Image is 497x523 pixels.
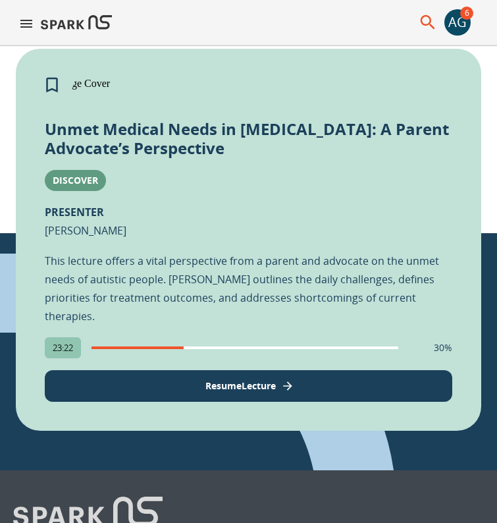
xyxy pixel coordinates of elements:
span: 23:22 [45,342,81,354]
p: Resume Lecture [205,379,276,393]
button: account of current user [444,9,471,36]
button: menu [18,16,34,36]
button: menu [418,13,438,32]
div: AG [444,9,471,36]
p: Unmet Medical Needs in [MEDICAL_DATA]: A Parent Advocate’s Perspective [45,120,452,158]
span: 6 [460,7,473,20]
img: Image Cover [45,78,452,90]
svg: Add to My Learning [42,75,62,95]
b: PRESENTER [45,205,104,219]
p: This lecture offers a vital perspective from a parent and advocate on the unmet needs of autistic... [45,252,452,325]
span: completion progress of user [92,346,398,349]
p: 30% [434,341,452,354]
span: Discover [45,174,106,186]
img: Logo of SPARK at Stanford [41,7,112,38]
button: View Lecture [45,370,452,402]
p: [PERSON_NAME] [45,203,126,240]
